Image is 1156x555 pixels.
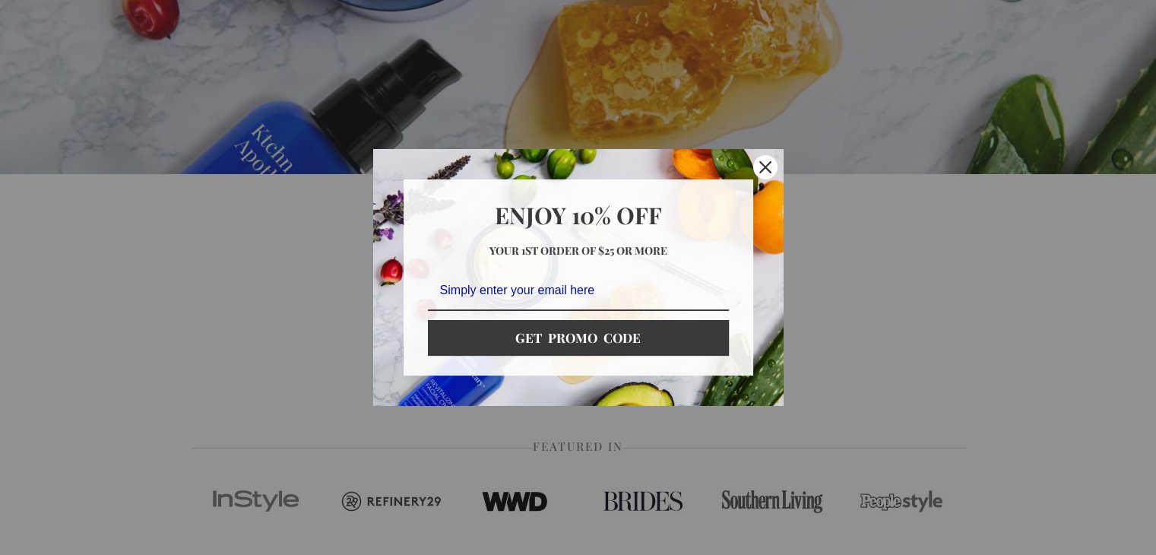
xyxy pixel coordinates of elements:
[489,243,667,258] strong: Your 1st order of $25 or more
[747,149,784,186] button: Close
[495,200,662,230] strong: Enjoy 10% OFF
[428,320,729,355] button: GET PROMO CODE
[759,161,771,173] svg: close icon
[428,271,729,311] input: Email field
